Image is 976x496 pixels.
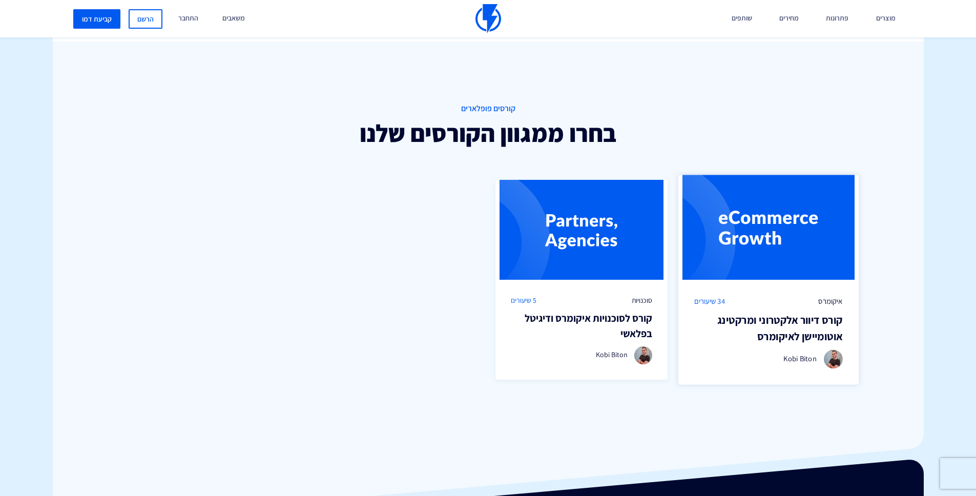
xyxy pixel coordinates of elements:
[511,295,536,305] span: 5 שיעורים
[114,103,862,115] span: קורסים פופלארים
[783,354,817,363] span: Kobi Biton
[114,120,862,147] h2: בחרו ממגוון הקורסים שלנו
[694,296,725,307] span: 34 שיעורים
[678,175,859,385] a: איקומרס 34 שיעורים קורס דיוור אלקטרוני ומרקטינג אוטומיישן לאיקומרס Kobi Biton
[596,350,628,359] span: Kobi Biton
[819,296,843,307] span: איקומרס
[511,311,652,341] h3: קורס לסוכנויות איקומרס ודיגיטל בפלאשי
[129,9,162,29] a: הרשם
[632,295,652,305] span: סוכנויות
[495,180,668,380] a: סוכנויות 5 שיעורים קורס לסוכנויות איקומרס ודיגיטל בפלאשי Kobi Biton
[694,312,843,344] h3: קורס דיוור אלקטרוני ומרקטינג אוטומיישן לאיקומרס
[73,9,120,29] a: קביעת דמו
